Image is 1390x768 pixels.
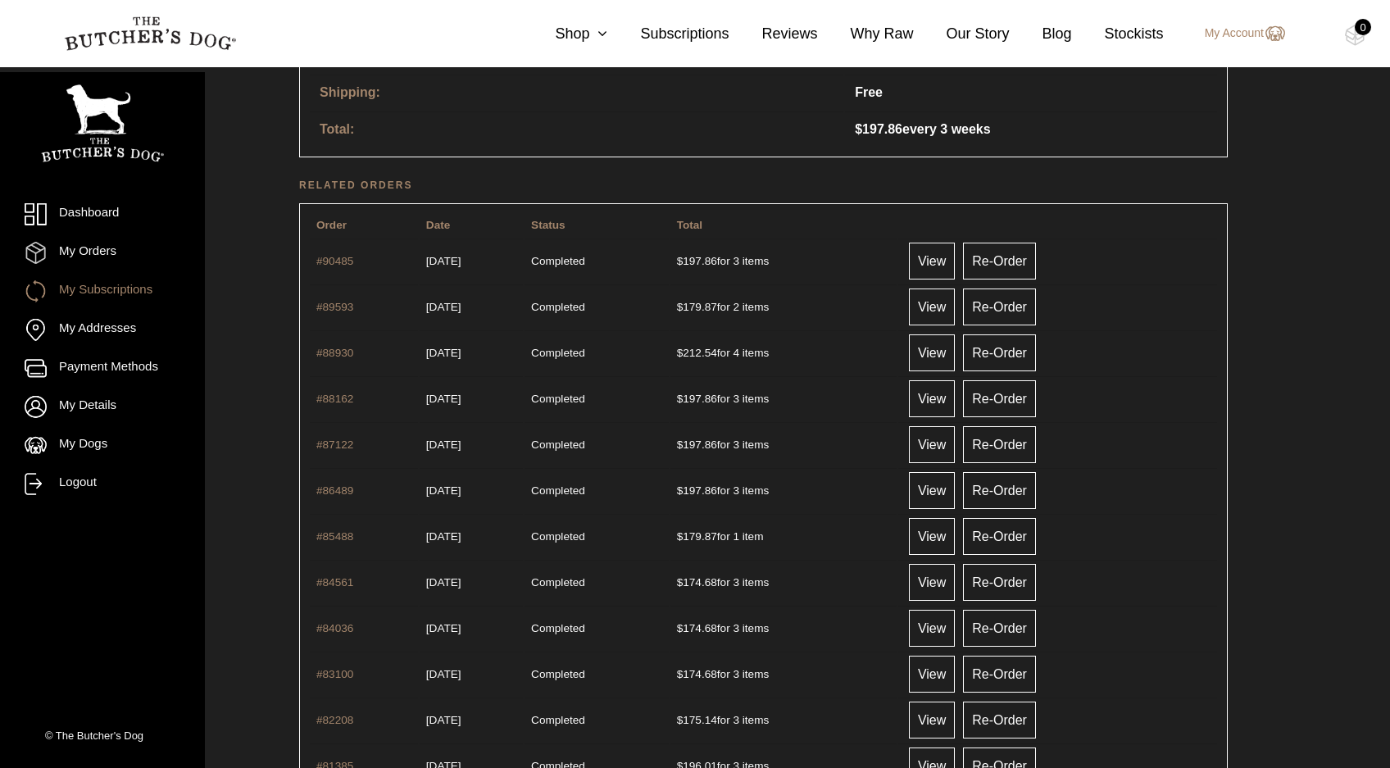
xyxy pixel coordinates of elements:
span: $ [677,484,684,497]
a: Reviews [729,23,817,45]
td: for 3 items [670,422,897,466]
a: View [909,518,955,555]
span: Date [426,219,450,231]
a: View [909,334,955,371]
td: for 4 items [670,330,897,375]
a: View order number 86489 [316,484,353,497]
span: Total [677,219,702,231]
time: 1747711212 [426,484,461,497]
time: 1745919850 [426,530,461,543]
td: for 3 items [670,698,897,742]
td: Completed [525,422,669,466]
img: TBD_Cart-Empty.png [1345,25,1365,46]
a: Re-Order [963,289,1036,325]
span: Order [316,219,347,231]
span: $ [677,301,684,313]
span: $ [677,622,684,634]
a: View order number 82208 [316,714,353,726]
span: $ [677,668,684,680]
a: View [909,702,955,738]
a: Payment Methods [25,357,180,379]
div: 0 [1355,19,1371,35]
span: $ [677,576,684,588]
a: View order number 88162 [316,393,353,405]
time: 1744243420 [426,576,461,588]
a: Logout [25,473,180,495]
td: Completed [525,560,669,604]
span: 179.87 [677,301,717,313]
td: Completed [525,514,669,558]
a: Re-Order [963,564,1036,601]
a: View order number 83100 [316,668,353,680]
a: Re-Order [963,610,1036,647]
a: View [909,426,955,463]
span: 197.86 [677,393,717,405]
time: 1740372511 [426,714,461,726]
a: Shop [522,23,607,45]
span: 179.87 [677,530,717,543]
a: Our Story [914,23,1010,45]
a: View [909,243,955,279]
span: 174.68 [677,576,717,588]
a: Re-Order [963,380,1036,417]
span: $ [677,393,684,405]
td: for 3 items [670,468,897,512]
td: for 3 items [670,652,897,696]
a: View order number 88930 [316,347,353,359]
a: View [909,380,955,417]
img: TBD_Portrait_Logo_White.png [41,84,164,162]
a: Stockists [1072,23,1164,45]
span: 197.86 [855,122,902,136]
a: Re-Order [963,243,1036,279]
td: Completed [525,652,669,696]
a: View [909,564,955,601]
span: 174.68 [677,622,717,634]
a: Re-Order [963,334,1036,371]
td: Completed [525,376,669,420]
a: My Subscriptions [25,280,180,302]
a: Subscriptions [607,23,729,45]
a: My Details [25,396,180,418]
a: Re-Order [963,518,1036,555]
td: for 3 items [670,239,897,283]
span: $ [677,347,684,359]
span: $ [677,530,684,543]
td: for 2 items [670,284,897,329]
span: 212.54 [677,347,717,359]
a: My Dogs [25,434,180,457]
a: View [909,656,955,693]
a: View order number 87122 [316,439,353,451]
a: My Addresses [25,319,180,341]
span: 175.14 [677,714,717,726]
time: 1753062357 [426,301,461,313]
a: View order number 85488 [316,530,353,543]
h2: Related orders [299,177,1228,193]
a: Re-Order [963,656,1036,693]
span: $ [677,439,684,451]
a: View [909,472,955,509]
a: Re-Order [963,702,1036,738]
a: My Account [1188,24,1285,43]
a: My Orders [25,242,180,264]
td: Free [845,75,1217,110]
td: for 1 item [670,514,897,558]
a: View order number 84036 [316,622,353,634]
td: Completed [525,330,669,375]
a: View order number 90485 [316,255,353,267]
time: 1750642283 [426,393,461,405]
span: $ [677,714,684,726]
time: 1743376172 [426,622,461,634]
td: for 3 items [670,560,897,604]
time: 1741761897 [426,668,461,680]
th: Shipping: [310,75,843,110]
td: for 3 items [670,376,897,420]
a: Dashboard [25,203,180,225]
span: $ [855,122,862,136]
td: Completed [525,468,669,512]
td: Completed [525,239,669,283]
span: 197.86 [677,484,717,497]
a: View order number 89593 [316,301,353,313]
td: for 3 items [670,606,897,650]
a: View [909,610,955,647]
td: Completed [525,284,669,329]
